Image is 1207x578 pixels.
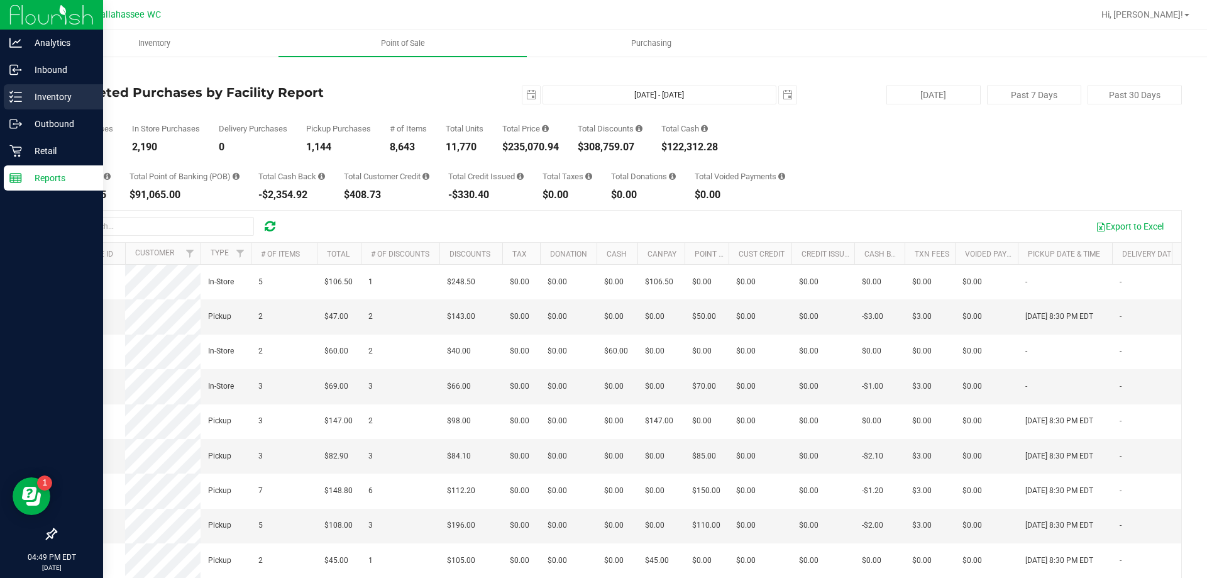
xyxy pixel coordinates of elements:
a: Cash Back [864,250,906,258]
div: 1,144 [306,142,371,152]
span: $0.00 [799,555,818,567]
span: 5 [258,520,263,531]
div: $0.00 [543,190,592,200]
span: 3 [258,415,263,427]
i: Sum of the successful, non-voided cash payment transactions for all purchases in the date range. ... [701,125,708,133]
span: $0.00 [799,276,818,288]
span: $0.00 [799,520,818,531]
button: Past 7 Days [987,86,1081,104]
span: Pickup [208,311,231,323]
span: - [1025,381,1027,392]
span: $0.00 [510,311,529,323]
span: $82.90 [324,450,348,462]
span: $0.00 [962,311,982,323]
p: 04:49 PM EDT [6,552,97,563]
span: $150.00 [692,485,720,497]
span: $0.00 [604,415,624,427]
span: $0.00 [645,485,664,497]
span: [DATE] 8:30 PM EDT [1025,450,1093,462]
div: 8,643 [390,142,427,152]
div: -$2,354.92 [258,190,325,200]
span: $0.00 [692,276,712,288]
a: Total [327,250,350,258]
a: Donation [550,250,587,258]
span: - [1120,381,1122,392]
span: $0.00 [736,555,756,567]
div: Delivery Purchases [219,125,287,133]
span: $50.00 [692,311,716,323]
span: Pickup [208,485,231,497]
span: $3.00 [912,381,932,392]
span: [DATE] 8:30 PM EDT [1025,415,1093,427]
span: $70.00 [692,381,716,392]
inline-svg: Retail [9,145,22,157]
span: [DATE] 8:30 PM EDT [1025,555,1093,567]
span: $0.00 [736,381,756,392]
span: 6 [368,485,373,497]
div: Total Point of Banking (POB) [130,172,240,181]
span: $47.00 [324,311,348,323]
p: Outbound [22,116,97,131]
a: Cash [607,250,627,258]
span: $0.00 [645,450,664,462]
div: Pickup Purchases [306,125,371,133]
span: Tallahassee WC [96,9,161,20]
button: Past 30 Days [1088,86,1182,104]
p: Retail [22,143,97,158]
span: - [1120,485,1122,497]
span: $0.00 [692,415,712,427]
span: $0.00 [962,345,982,357]
input: Search... [65,217,254,236]
span: $105.00 [447,555,475,567]
span: $0.00 [736,345,756,357]
span: $148.80 [324,485,353,497]
i: Sum of all account credit issued for all refunds from returned purchases in the date range. [517,172,524,181]
span: -$2.10 [862,450,883,462]
div: -$330.40 [448,190,524,200]
a: Credit Issued [802,250,854,258]
a: Inventory [30,30,278,57]
span: $0.00 [645,381,664,392]
span: - [1120,311,1122,323]
div: Total Cash Back [258,172,325,181]
span: In-Store [208,381,234,392]
span: $0.00 [510,276,529,288]
span: $0.00 [604,520,624,531]
span: $143.00 [447,311,475,323]
span: 2 [258,311,263,323]
span: - [1120,415,1122,427]
i: Sum of the successful, non-voided point-of-banking payment transactions, both via payment termina... [233,172,240,181]
span: 1 [368,555,373,567]
span: $0.00 [548,311,567,323]
span: $84.10 [447,450,471,462]
div: $408.73 [344,190,429,200]
span: $0.00 [799,485,818,497]
span: $0.00 [604,311,624,323]
i: Sum of all voided payment transaction amounts, excluding tips and transaction fees, for all purch... [778,172,785,181]
span: In-Store [208,345,234,357]
span: $0.00 [548,520,567,531]
span: -$1.20 [862,485,883,497]
span: 3 [258,381,263,392]
span: 5 [258,276,263,288]
span: Pickup [208,520,231,531]
span: $0.00 [912,345,932,357]
span: $112.20 [447,485,475,497]
div: Total Voided Payments [695,172,785,181]
span: -$1.00 [862,381,883,392]
a: Pickup Date & Time [1028,250,1100,258]
a: Customer [135,248,174,257]
span: Pickup [208,450,231,462]
div: $122,312.28 [661,142,718,152]
span: select [522,86,540,104]
a: Filter [180,243,201,264]
span: $0.00 [604,276,624,288]
span: $40.00 [447,345,471,357]
div: $0.00 [611,190,676,200]
i: Sum of the total prices of all purchases in the date range. [542,125,549,133]
a: CanPay [648,250,676,258]
span: 2 [368,311,373,323]
span: $66.00 [447,381,471,392]
span: [DATE] 8:30 PM EDT [1025,520,1093,531]
span: 7 [258,485,263,497]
